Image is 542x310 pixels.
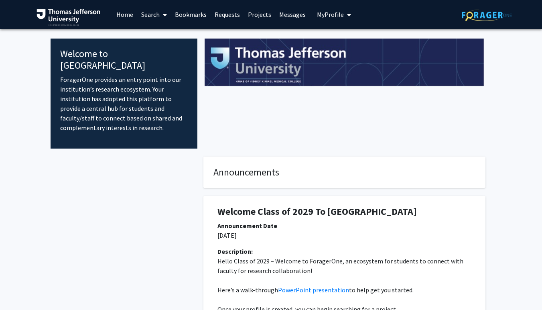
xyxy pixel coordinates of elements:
p: Hello Class of 2029 – Welcome to ForagerOne, an ecosystem for students to connect with faculty fo... [217,256,471,275]
a: Messages [275,0,310,29]
a: Projects [244,0,275,29]
a: Search [137,0,171,29]
a: Bookmarks [171,0,211,29]
div: Announcement Date [217,221,471,230]
a: Home [112,0,137,29]
h1: Welcome Class of 2029 To [GEOGRAPHIC_DATA] [217,206,471,218]
a: Requests [211,0,244,29]
iframe: Chat [6,274,34,304]
h4: Welcome to [GEOGRAPHIC_DATA] [60,48,188,71]
img: Thomas Jefferson University Logo [37,9,101,26]
a: PowerPoint presentation [278,286,349,294]
img: ForagerOne Logo [462,9,512,21]
p: [DATE] [217,230,471,240]
p: Here’s a walk-through to help get you started. [217,285,471,295]
p: ForagerOne provides an entry point into our institution’s research ecosystem. Your institution ha... [60,75,188,133]
span: My Profile [317,10,344,18]
div: Description: [217,247,471,256]
h4: Announcements [213,167,475,178]
img: Cover Image [205,39,484,87]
